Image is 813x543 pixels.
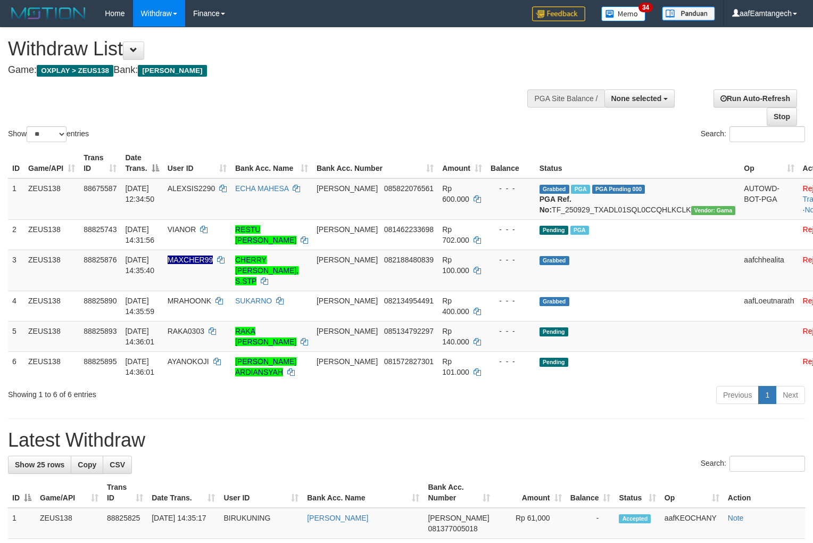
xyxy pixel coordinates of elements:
span: Grabbed [540,297,569,306]
span: Accepted [619,514,651,523]
span: Marked by aafpengsreynich [570,226,589,235]
th: Bank Acc. Number: activate to sort column ascending [424,478,494,508]
a: Next [776,386,805,404]
th: Balance: activate to sort column ascending [566,478,615,508]
select: Showentries [27,126,67,142]
td: 88825825 [103,508,147,539]
a: Copy [71,456,103,474]
span: Rp 702.000 [442,225,469,244]
a: [PERSON_NAME] [307,514,368,522]
td: 2 [8,219,24,250]
td: ZEUS138 [24,178,79,220]
span: VIANOR [168,225,196,234]
span: 88825893 [84,327,117,335]
span: Copy [78,460,96,469]
span: Pending [540,327,568,336]
a: 1 [758,386,776,404]
th: Game/API: activate to sort column ascending [24,148,79,178]
th: Status [535,148,740,178]
span: Copy 085822076561 to clipboard [384,184,434,193]
span: ALEXSIS2290 [168,184,215,193]
a: ECHA MAHESA [235,184,288,193]
span: Rp 400.000 [442,297,469,316]
td: ZEUS138 [24,219,79,250]
span: [DATE] 12:34:50 [125,184,154,203]
td: ZEUS138 [24,321,79,351]
div: - - - [491,183,531,194]
td: 3 [8,250,24,291]
a: Previous [716,386,759,404]
span: [PERSON_NAME] [317,357,378,366]
span: Copy 081462233698 to clipboard [384,225,434,234]
th: User ID: activate to sort column ascending [219,478,303,508]
td: aafLoeutnarath [740,291,798,321]
div: - - - [491,295,531,306]
a: SUKARNO [235,297,272,305]
img: Button%20Memo.svg [601,6,646,21]
td: ZEUS138 [36,508,103,539]
span: MRAHOONK [168,297,211,305]
td: Rp 61,000 [494,508,566,539]
span: Rp 100.000 [442,256,469,275]
button: None selected [604,89,675,108]
img: panduan.png [662,6,715,21]
th: ID [8,148,24,178]
span: Show 25 rows [15,460,64,469]
div: - - - [491,326,531,336]
td: 1 [8,178,24,220]
span: 88825890 [84,297,117,305]
a: Note [728,514,744,522]
span: [DATE] 14:35:40 [125,256,154,275]
b: PGA Ref. No: [540,195,571,214]
span: Marked by aafpengsreynich [571,185,590,194]
span: Copy 081377005018 to clipboard [428,524,477,533]
span: Rp 140.000 [442,327,469,346]
span: Nama rekening ada tanda titik/strip, harap diedit [168,256,213,264]
span: Copy 082188480839 to clipboard [384,256,434,264]
span: [PERSON_NAME] [138,65,206,77]
div: - - - [491,254,531,265]
td: ZEUS138 [24,250,79,291]
span: CSV [110,460,125,469]
span: OXPLAY > ZEUS138 [37,65,113,77]
span: [PERSON_NAME] [317,184,378,193]
span: [DATE] 14:36:01 [125,357,154,376]
th: User ID: activate to sort column ascending [163,148,231,178]
span: 88825743 [84,225,117,234]
span: [PERSON_NAME] [317,297,378,305]
span: [DATE] 14:35:59 [125,297,154,316]
td: [DATE] 14:35:17 [147,508,219,539]
div: Showing 1 to 6 of 6 entries [8,385,331,400]
a: RAKA [PERSON_NAME] [235,327,296,346]
span: Grabbed [540,185,569,194]
input: Search: [729,126,805,142]
span: [PERSON_NAME] [317,256,378,264]
span: RAKA0303 [168,327,204,335]
th: Status: activate to sort column ascending [615,478,660,508]
span: PGA Pending [592,185,645,194]
span: Copy 085134792297 to clipboard [384,327,434,335]
td: aafKEOCHANY [660,508,724,539]
a: CSV [103,456,132,474]
th: Date Trans.: activate to sort column descending [121,148,163,178]
a: Run Auto-Refresh [714,89,797,108]
th: Balance [486,148,535,178]
span: [DATE] 14:31:56 [125,225,154,244]
span: [DATE] 14:36:01 [125,327,154,346]
td: aafchhealita [740,250,798,291]
span: None selected [611,94,662,103]
span: 88675587 [84,184,117,193]
td: 1 [8,508,36,539]
td: - [566,508,615,539]
img: MOTION_logo.png [8,5,89,21]
span: AYANOKOJI [168,357,209,366]
span: [PERSON_NAME] [317,327,378,335]
a: CHERRY [PERSON_NAME], S.STP [235,256,298,285]
a: RESTU [PERSON_NAME] [235,225,296,244]
span: Copy 081572827301 to clipboard [384,357,434,366]
th: Trans ID: activate to sort column ascending [79,148,121,178]
th: ID: activate to sort column descending [8,478,36,508]
td: 5 [8,321,24,351]
span: Pending [540,358,568,367]
th: Date Trans.: activate to sort column ascending [147,478,219,508]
